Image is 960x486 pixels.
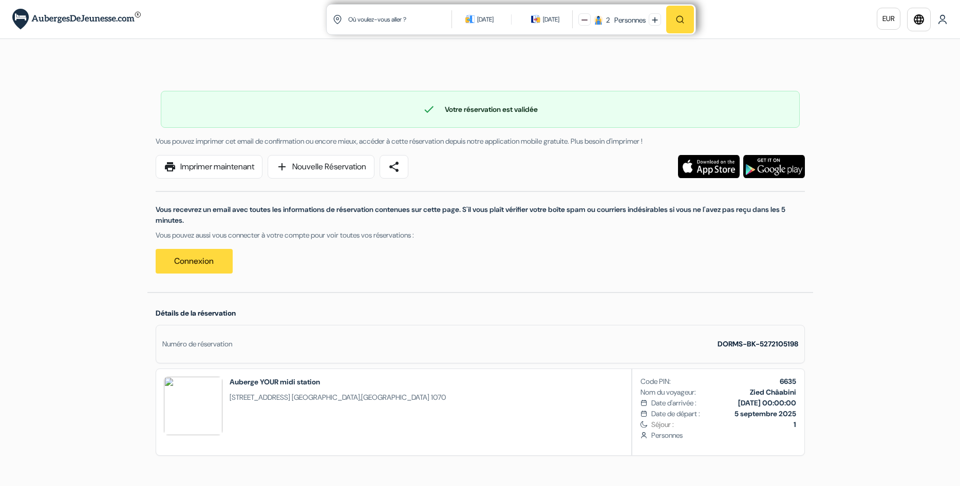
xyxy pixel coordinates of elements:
[543,14,559,25] div: [DATE]
[388,161,400,173] span: share
[268,155,374,179] a: addNouvelle Réservation
[611,15,646,26] div: Personnes
[431,393,446,402] span: 1070
[651,430,796,441] span: Personnes
[606,15,610,26] div: 2
[333,15,342,24] img: location icon
[156,204,805,226] p: Vous recevrez un email avec toutes les informations de réservation contenues sur cette page. S'il...
[230,393,290,402] span: [STREET_ADDRESS]
[156,137,643,146] span: Vous pouvez imprimer cet email de confirmation ou encore mieux, accéder à cette réservation depui...
[743,155,805,178] img: Téléchargez l'application gratuite
[156,230,805,241] p: Vous pouvez aussi vous connecter à votre compte pour voir toutes vos réservations :
[477,14,494,25] div: [DATE]
[162,339,232,349] div: Numéro de réservation
[276,161,288,173] span: add
[678,155,740,178] img: Téléchargez l'application gratuite
[780,377,796,386] b: 6635
[641,387,696,398] span: Nom du voyageur:
[164,377,222,435] img: B2FaZFFkADYOPQhv
[423,103,435,115] span: check
[794,420,796,429] b: 1
[594,15,603,25] img: guest icon
[12,9,141,30] img: AubergesDeJeunesse.com
[718,339,798,348] strong: DORMS-BK-5272105198
[292,393,360,402] span: [GEOGRAPHIC_DATA]
[907,8,931,31] a: language
[750,387,796,397] b: Zied Châabini
[156,155,262,179] a: printImprimer maintenant
[641,376,671,387] span: Code PIN:
[156,308,236,318] span: Détails de la réservation
[652,17,658,23] img: plus
[651,409,700,419] span: Date de départ :
[465,14,475,24] img: calendarIcon icon
[651,419,796,430] span: Séjour :
[361,393,429,402] span: [GEOGRAPHIC_DATA]
[161,103,799,115] div: Votre réservation est validée
[380,155,408,179] a: share
[156,249,233,274] a: Connexion
[735,409,796,418] b: 5 septembre 2025
[531,14,540,24] img: calendarIcon icon
[651,398,697,409] span: Date d'arrivée :
[877,8,900,30] a: EUR
[230,392,446,403] span: ,
[581,17,588,23] img: minus
[937,14,948,25] img: User Icon
[347,7,454,32] input: Ville, université ou logement
[230,377,446,387] h2: Auberge YOUR midi station
[913,13,925,26] i: language
[738,398,796,407] b: [DATE] 00:00:00
[164,161,176,173] span: print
